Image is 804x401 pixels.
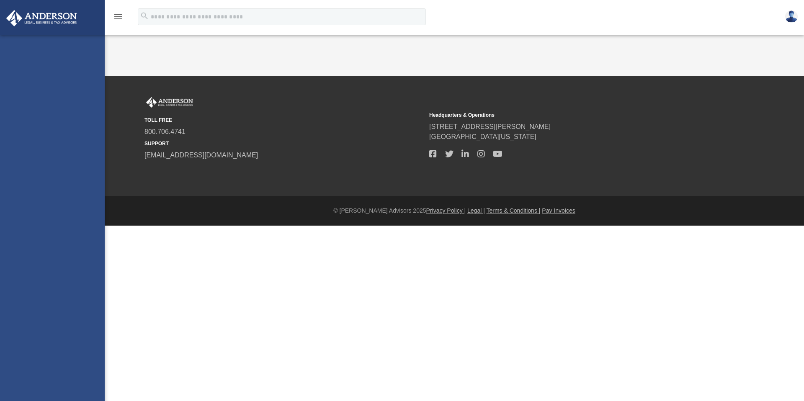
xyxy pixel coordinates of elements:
a: 800.706.4741 [144,128,186,135]
a: Pay Invoices [542,207,575,214]
small: Headquarters & Operations [429,111,708,119]
a: [GEOGRAPHIC_DATA][US_STATE] [429,133,536,140]
img: User Pic [785,10,798,23]
img: Anderson Advisors Platinum Portal [4,10,80,26]
a: menu [113,16,123,22]
a: [STREET_ADDRESS][PERSON_NAME] [429,123,551,130]
a: Terms & Conditions | [487,207,541,214]
a: [EMAIL_ADDRESS][DOMAIN_NAME] [144,152,258,159]
i: search [140,11,149,21]
i: menu [113,12,123,22]
div: © [PERSON_NAME] Advisors 2025 [105,206,804,215]
small: SUPPORT [144,140,423,147]
a: Privacy Policy | [426,207,466,214]
img: Anderson Advisors Platinum Portal [144,97,195,108]
a: Legal | [467,207,485,214]
small: TOLL FREE [144,116,423,124]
